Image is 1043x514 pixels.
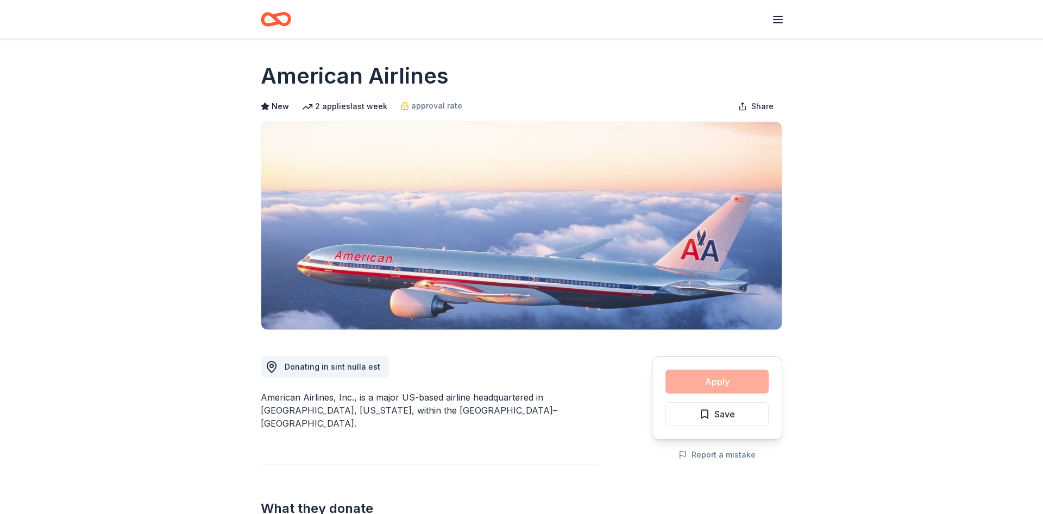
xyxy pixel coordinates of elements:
[261,391,600,430] div: American Airlines, Inc., is a major US-based airline headquartered in [GEOGRAPHIC_DATA], [US_STAT...
[665,402,769,426] button: Save
[261,122,782,329] img: Image for American Airlines
[302,100,387,113] div: 2 applies last week
[272,100,289,113] span: New
[730,96,782,117] button: Share
[261,7,291,32] a: Home
[751,100,774,113] span: Share
[285,362,380,371] span: Donating in sint nulla est
[411,99,462,112] span: approval rate
[400,99,462,112] a: approval rate
[678,448,756,461] button: Report a mistake
[714,407,735,421] span: Save
[261,61,449,91] h1: American Airlines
